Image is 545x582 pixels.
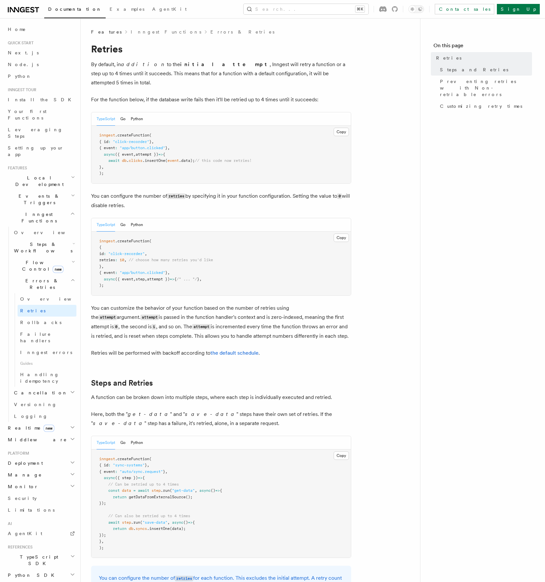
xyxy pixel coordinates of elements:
span: Overview [20,296,87,302]
button: Events & Triggers [5,190,76,208]
span: Errors & Retries [11,277,71,291]
span: // Can also be retried up to 4 times [108,514,190,518]
span: Deployment [5,460,43,466]
a: Limitations [5,504,76,516]
span: ( [165,158,167,163]
span: , [124,258,126,262]
button: Copy [334,451,349,460]
a: Overview [18,293,76,305]
div: Errors & Retries [11,293,76,387]
span: Features [5,165,27,171]
span: return [113,526,126,531]
span: ( [149,457,152,461]
button: Deployment [5,457,76,469]
span: , [152,139,154,144]
a: Install the SDK [5,94,76,106]
span: Customizing retry times [440,103,522,109]
button: TypeScript SDK [5,551,76,569]
span: "click-recorder" [108,251,145,256]
code: retries [175,576,193,581]
p: A function can be broken down into multiple steps, where each step is individually executed and r... [91,393,351,402]
span: , [167,146,170,150]
button: Copy [334,128,349,136]
button: TypeScript [97,112,115,126]
span: : [108,139,111,144]
a: AgentKit [5,528,76,539]
span: .createFunction [115,457,149,461]
span: // choose how many retries you'd like [129,258,213,262]
span: Logging [14,414,48,419]
span: } [149,139,152,144]
span: () [183,520,188,525]
button: Python [131,218,143,232]
a: Overview [11,227,76,238]
span: .createFunction [115,133,149,137]
span: data [122,488,131,493]
span: Preventing retries with Non-retriable errors [440,78,532,98]
span: : [108,463,111,467]
span: Inngest errors [20,350,72,355]
span: , [101,165,104,169]
button: Errors & Retries [11,275,76,293]
a: Handling idempotency [18,369,76,387]
a: retries [175,575,193,581]
span: Leveraging Steps [8,127,63,139]
code: 1 [152,324,156,330]
span: retries [99,258,115,262]
span: Install the SDK [8,97,75,102]
button: Middleware [5,434,76,446]
button: Steps & Workflows [11,238,76,257]
a: Versioning [11,399,76,410]
span: } [99,264,101,269]
span: , [195,488,197,493]
span: .run [131,520,140,525]
span: Cancellation [11,390,68,396]
span: Inngest Functions [5,211,70,224]
a: Next.js [5,47,76,59]
button: Go [120,436,126,449]
span: ); [99,546,104,550]
span: Middleware [5,436,67,443]
span: Platform [5,451,29,456]
span: } [197,277,199,281]
a: Security [5,492,76,504]
span: (data); [170,526,186,531]
span: await [108,158,120,163]
span: } [99,539,101,544]
span: Handling idempotency [20,372,59,384]
a: Examples [106,2,148,18]
button: Inngest Functions [5,208,76,227]
span: ({ event [115,152,133,157]
code: attempt [99,315,117,320]
span: step [136,277,145,281]
button: Manage [5,469,76,481]
span: "auto/sync.request" [120,469,163,474]
span: Node.js [8,62,39,67]
a: Errors & Retries [210,29,274,35]
span: : [115,469,117,474]
span: , [133,152,136,157]
span: , [145,277,147,281]
span: { [174,277,177,281]
span: attempt }) [147,277,170,281]
span: id [99,251,104,256]
span: Home [8,26,26,33]
a: Sign Up [497,4,540,14]
span: { id [99,139,108,144]
code: 0 [114,324,118,330]
button: Flow Controlnew [11,257,76,275]
span: } [145,463,147,467]
span: , [147,463,149,467]
span: Python SDK [5,572,58,578]
span: => [188,520,193,525]
span: .insertOne [147,526,170,531]
span: , [145,251,147,256]
span: Examples [110,7,144,12]
a: the default schedule [210,350,259,356]
a: Inngest Functions [131,29,201,35]
span: => [170,277,174,281]
span: Versioning [14,402,57,407]
span: Steps & Workflows [11,241,73,254]
span: { [142,476,145,480]
span: inngest [99,457,115,461]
